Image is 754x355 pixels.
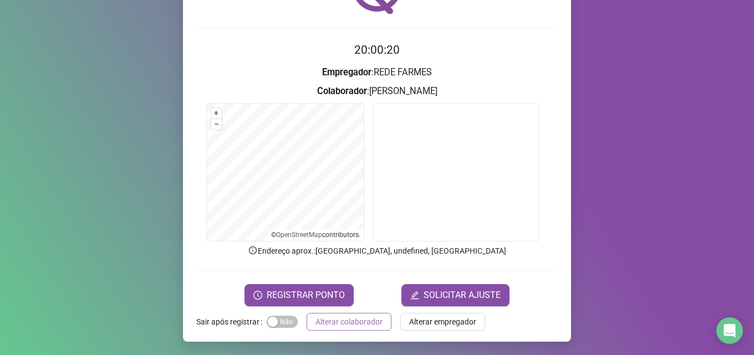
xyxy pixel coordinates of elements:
[315,316,383,328] span: Alterar colaborador
[196,313,267,331] label: Sair após registrar
[253,291,262,300] span: clock-circle
[211,119,222,130] button: –
[196,245,558,257] p: Endereço aprox. : [GEOGRAPHIC_DATA], undefined, [GEOGRAPHIC_DATA]
[317,86,367,96] strong: Colaborador
[410,291,419,300] span: edit
[248,245,258,255] span: info-circle
[401,284,510,306] button: editSOLICITAR AJUSTE
[716,317,743,344] div: Open Intercom Messenger
[244,284,354,306] button: REGISTRAR PONTO
[322,67,371,78] strong: Empregador
[196,65,558,80] h3: : REDE FARMES
[211,108,222,119] button: +
[307,313,391,331] button: Alterar colaborador
[409,316,476,328] span: Alterar empregador
[267,289,345,302] span: REGISTRAR PONTO
[196,84,558,99] h3: : [PERSON_NAME]
[271,231,360,239] li: © contributors.
[354,43,400,56] time: 20:00:20
[400,313,485,331] button: Alterar empregador
[424,289,501,302] span: SOLICITAR AJUSTE
[276,231,322,239] a: OpenStreetMap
